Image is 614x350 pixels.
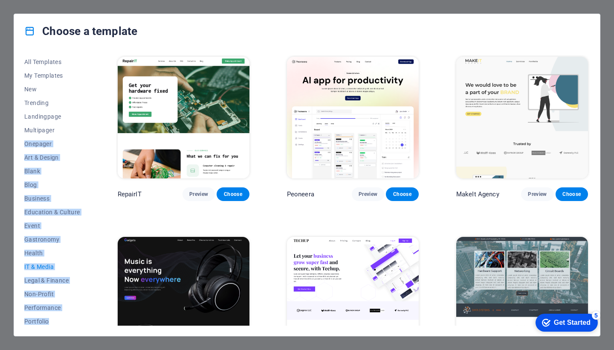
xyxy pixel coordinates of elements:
span: Trending [24,99,80,106]
button: Choose [217,187,249,201]
button: Event [24,219,80,233]
h4: Choose a template [24,24,137,38]
img: RepairIT [118,57,249,178]
button: Onepager [24,137,80,151]
span: Health [24,250,80,257]
span: Choose [223,191,242,198]
button: Choose [556,187,588,201]
span: New [24,86,80,93]
span: My Templates [24,72,80,79]
button: Education & Culture [24,205,80,219]
button: Non-Profit [24,287,80,301]
button: Multipager [24,123,80,137]
div: Get Started [25,9,62,17]
button: Blank [24,164,80,178]
button: Preview [521,187,553,201]
button: Business [24,192,80,205]
button: Blog [24,178,80,192]
button: All Templates [24,55,80,69]
span: All Templates [24,58,80,65]
span: Performance [24,304,80,311]
span: Preview [359,191,377,198]
button: Gastronomy [24,233,80,246]
span: Non-Profit [24,291,80,297]
span: Onepager [24,140,80,147]
button: IT & Media [24,260,80,274]
button: Preview [182,187,215,201]
button: Portfolio [24,315,80,328]
span: Blank [24,168,80,175]
button: Preview [352,187,384,201]
button: Health [24,246,80,260]
span: Multipager [24,127,80,134]
p: RepairIT [118,190,142,198]
span: Landingpage [24,113,80,120]
span: Preview [528,191,547,198]
span: Business [24,195,80,202]
div: 5 [63,2,72,10]
button: Choose [386,187,418,201]
span: Choose [393,191,411,198]
span: Choose [562,191,581,198]
img: Peoneera [287,57,419,178]
span: Legal & Finance [24,277,80,284]
button: Trending [24,96,80,110]
span: Portfolio [24,318,80,325]
button: My Templates [24,69,80,82]
button: Landingpage [24,110,80,123]
span: Art & Design [24,154,80,161]
button: New [24,82,80,96]
span: IT & Media [24,263,80,270]
p: MakeIt Agency [456,190,499,198]
button: Legal & Finance [24,274,80,287]
p: Peoneera [287,190,314,198]
div: Get Started 5 items remaining, 0% complete [7,4,69,22]
span: Gastronomy [24,236,80,243]
span: Event [24,222,80,229]
span: Blog [24,181,80,188]
img: MakeIt Agency [456,57,588,178]
span: Education & Culture [24,209,80,216]
button: Art & Design [24,151,80,164]
button: Performance [24,301,80,315]
span: Preview [189,191,208,198]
